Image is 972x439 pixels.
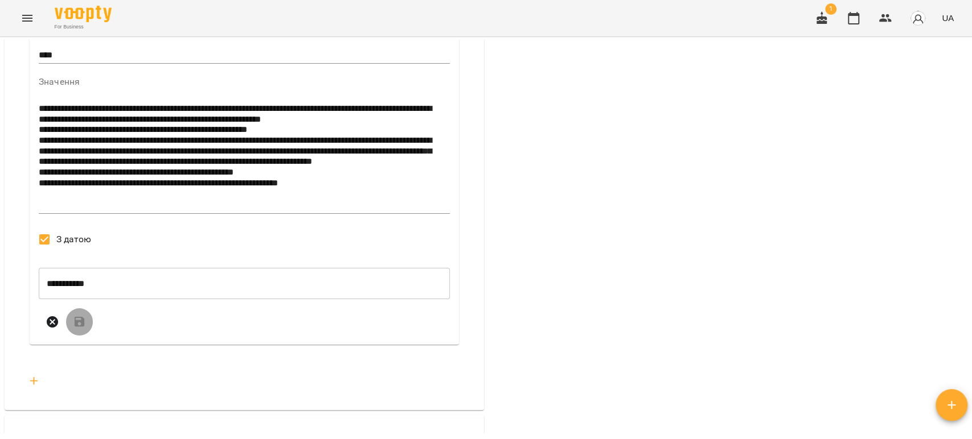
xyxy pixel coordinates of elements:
[56,233,92,246] span: З датою
[14,5,41,32] button: Menu
[910,10,926,26] img: avatar_s.png
[55,6,112,22] img: Voopty Logo
[937,7,958,28] button: UA
[39,77,450,86] label: Значення
[942,12,954,24] span: UA
[55,23,112,31] span: For Business
[825,3,836,15] span: 1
